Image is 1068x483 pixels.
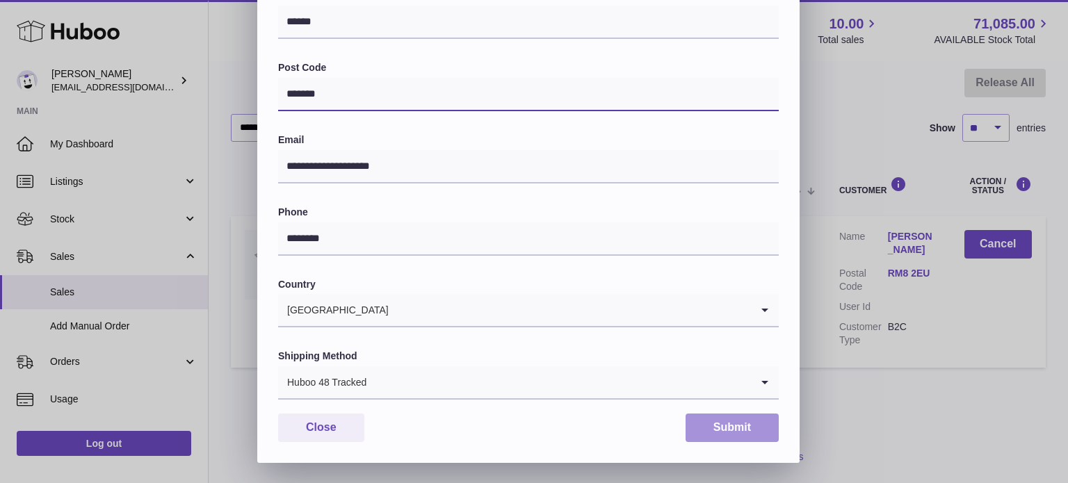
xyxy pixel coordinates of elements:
[278,278,779,291] label: Country
[278,294,389,326] span: [GEOGRAPHIC_DATA]
[686,414,779,442] button: Submit
[389,294,751,326] input: Search for option
[278,206,779,219] label: Phone
[278,294,779,327] div: Search for option
[278,61,779,74] label: Post Code
[278,350,779,363] label: Shipping Method
[278,133,779,147] label: Email
[278,366,779,400] div: Search for option
[278,366,367,398] span: Huboo 48 Tracked
[367,366,751,398] input: Search for option
[278,414,364,442] button: Close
